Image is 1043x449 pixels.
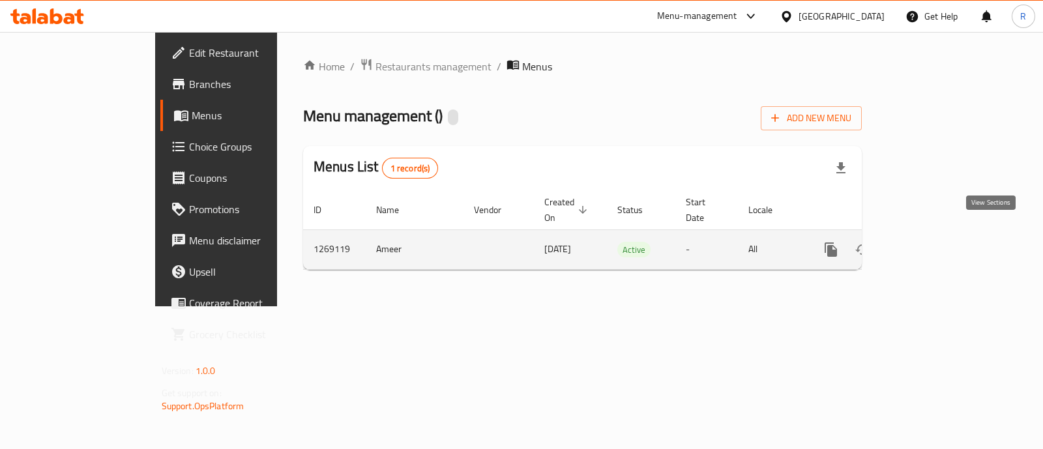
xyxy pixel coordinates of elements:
[160,256,329,287] a: Upsell
[617,242,651,257] span: Active
[160,162,329,194] a: Coupons
[497,59,501,74] li: /
[160,37,329,68] a: Edit Restaurant
[162,384,222,401] span: Get support on:
[544,240,571,257] span: [DATE]
[192,108,319,123] span: Menus
[314,202,338,218] span: ID
[675,229,738,269] td: -
[805,190,951,230] th: Actions
[382,158,439,179] div: Total records count
[162,362,194,379] span: Version:
[160,319,329,350] a: Grocery Checklist
[686,194,722,225] span: Start Date
[303,229,366,269] td: 1269119
[303,101,443,130] span: Menu management ( )
[189,295,319,311] span: Coverage Report
[847,234,878,265] button: Change Status
[189,170,319,186] span: Coupons
[771,110,851,126] span: Add New Menu
[162,398,244,414] a: Support.OpsPlatform
[617,202,660,218] span: Status
[474,202,518,218] span: Vendor
[160,287,329,319] a: Coverage Report
[825,152,857,184] div: Export file
[375,59,492,74] span: Restaurants management
[189,264,319,280] span: Upsell
[657,8,737,24] div: Menu-management
[189,201,319,217] span: Promotions
[196,362,216,379] span: 1.0.0
[314,157,438,179] h2: Menus List
[160,131,329,162] a: Choice Groups
[303,190,951,270] table: enhanced table
[815,234,847,265] button: more
[738,229,805,269] td: All
[189,76,319,92] span: Branches
[189,139,319,154] span: Choice Groups
[189,326,319,342] span: Grocery Checklist
[366,229,463,269] td: Ameer
[189,233,319,248] span: Menu disclaimer
[350,59,355,74] li: /
[748,202,789,218] span: Locale
[761,106,862,130] button: Add New Menu
[522,59,552,74] span: Menus
[160,225,329,256] a: Menu disclaimer
[360,58,492,75] a: Restaurants management
[160,194,329,225] a: Promotions
[544,194,591,225] span: Created On
[160,100,329,131] a: Menus
[1020,9,1026,23] span: R
[303,58,862,75] nav: breadcrumb
[160,68,329,100] a: Branches
[383,162,438,175] span: 1 record(s)
[189,45,319,61] span: Edit Restaurant
[376,202,416,218] span: Name
[799,9,885,23] div: [GEOGRAPHIC_DATA]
